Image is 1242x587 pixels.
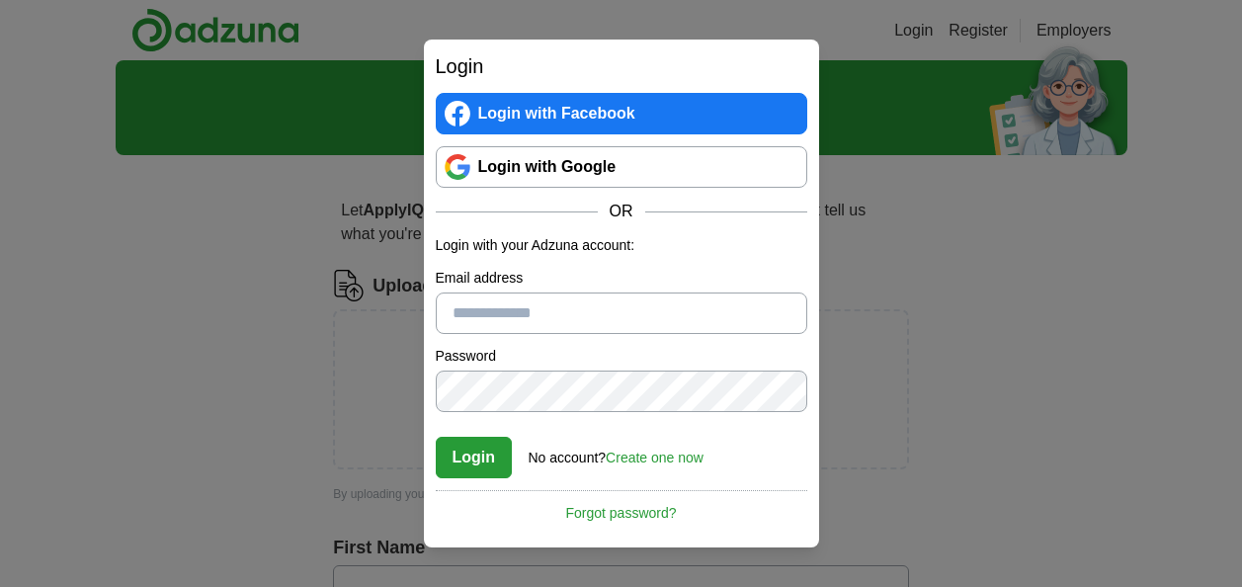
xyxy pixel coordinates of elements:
[598,200,645,223] span: OR
[436,235,807,256] p: Login with your Adzuna account:
[529,436,704,468] div: No account?
[436,51,807,81] h2: Login
[436,437,513,478] button: Login
[436,346,807,367] label: Password
[436,146,807,188] a: Login with Google
[436,490,807,524] a: Forgot password?
[606,450,704,465] a: Create one now
[436,93,807,134] a: Login with Facebook
[436,268,807,289] label: Email address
